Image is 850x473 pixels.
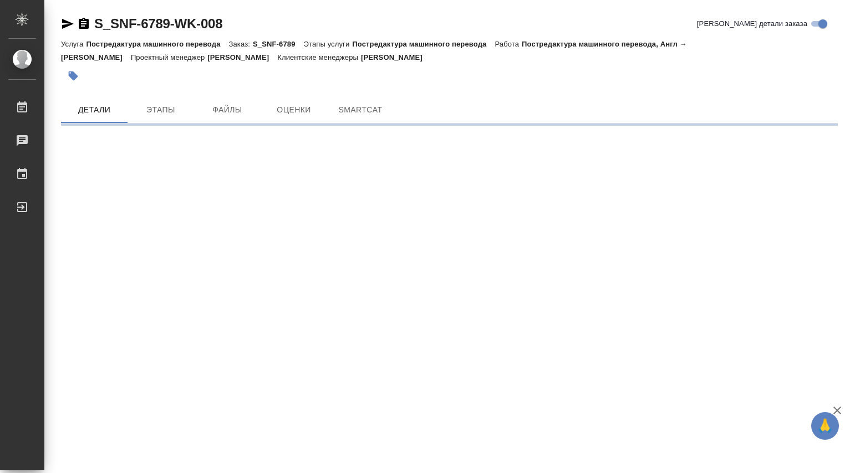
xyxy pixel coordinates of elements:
[86,40,228,48] p: Постредактура машинного перевода
[61,17,74,30] button: Скопировать ссылку для ЯМессенджера
[253,40,304,48] p: S_SNF-6789
[816,414,834,438] span: 🙏
[277,53,361,61] p: Клиентские менеджеры
[134,103,187,117] span: Этапы
[697,18,807,29] span: [PERSON_NAME] детали заказа
[94,16,222,31] a: S_SNF-6789-WK-008
[495,40,522,48] p: Работа
[68,103,121,117] span: Детали
[77,17,90,30] button: Скопировать ссылку
[131,53,207,61] p: Проектный менеджер
[61,64,85,88] button: Добавить тэг
[352,40,495,48] p: Постредактура машинного перевода
[304,40,353,48] p: Этапы услуги
[201,103,254,117] span: Файлы
[207,53,277,61] p: [PERSON_NAME]
[267,103,320,117] span: Оценки
[361,53,431,61] p: [PERSON_NAME]
[229,40,253,48] p: Заказ:
[334,103,387,117] span: SmartCat
[61,40,86,48] p: Услуга
[811,412,839,440] button: 🙏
